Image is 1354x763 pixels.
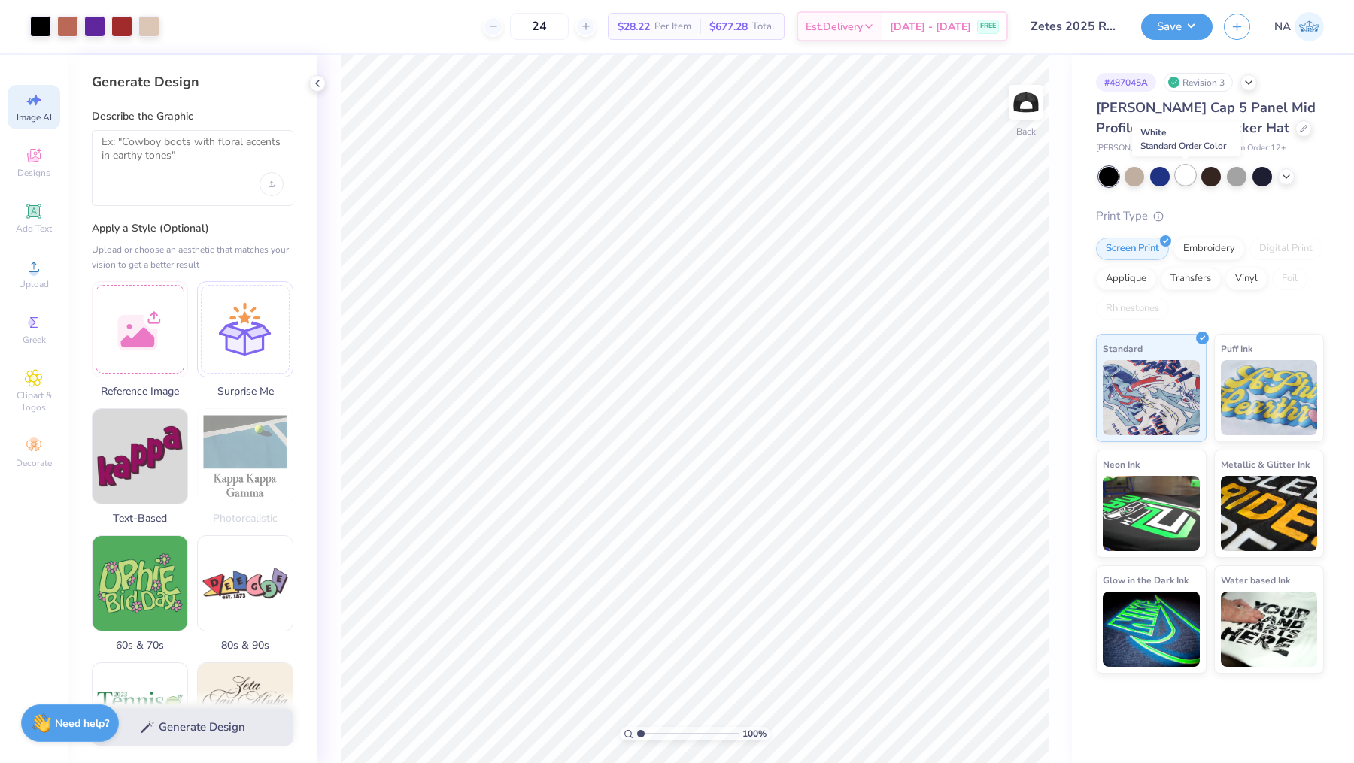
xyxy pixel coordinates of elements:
[260,172,284,196] div: Upload image
[1249,238,1322,260] div: Digital Print
[1096,98,1316,137] span: [PERSON_NAME] Cap 5 Panel Mid Profile Mesh Back Trucker Hat
[93,409,187,504] img: Text-Based
[1103,341,1143,356] span: Standard
[1221,476,1318,551] img: Metallic & Glitter Ink
[1103,456,1140,472] span: Neon Ink
[1221,572,1290,588] span: Water based Ink
[1164,73,1233,92] div: Revision 3
[806,19,863,35] span: Est. Delivery
[1103,572,1189,588] span: Glow in the Dark Ink
[510,13,569,40] input: – –
[1274,12,1324,41] a: NA
[197,510,293,526] span: Photorealistic
[92,637,188,653] span: 60s & 70s
[92,510,188,526] span: Text-Based
[92,242,293,272] div: Upload or choose an aesthetic that matches your vision to get a better result
[1019,11,1130,41] input: Untitled Design
[1274,18,1291,35] span: NA
[742,727,767,740] span: 100 %
[19,278,49,290] span: Upload
[1161,268,1221,290] div: Transfers
[17,111,52,123] span: Image AI
[1272,268,1307,290] div: Foil
[1096,142,1161,155] span: [PERSON_NAME]
[1295,12,1324,41] img: Nadim Al Naser
[92,109,293,124] label: Describe the Graphic
[1221,456,1310,472] span: Metallic & Glitter Ink
[17,167,50,179] span: Designs
[92,221,293,236] label: Apply a Style (Optional)
[1103,360,1200,435] img: Standard
[709,19,748,35] span: $677.28
[1096,268,1156,290] div: Applique
[93,536,187,631] img: 60s & 70s
[1103,592,1200,667] img: Glow in the Dark Ink
[1140,140,1226,152] span: Standard Order Color
[23,334,46,346] span: Greek
[1011,87,1041,117] img: Back
[1225,268,1267,290] div: Vinyl
[55,716,109,731] strong: Need help?
[1096,238,1169,260] div: Screen Print
[16,223,52,235] span: Add Text
[197,637,293,653] span: 80s & 90s
[1221,592,1318,667] img: Water based Ink
[1096,207,1324,225] div: Print Type
[1141,14,1213,40] button: Save
[1211,142,1286,155] span: Minimum Order: 12 +
[16,457,52,469] span: Decorate
[1221,360,1318,435] img: Puff Ink
[1096,298,1169,320] div: Rhinestones
[92,383,188,399] span: Reference Image
[198,409,293,504] img: Photorealistic
[1132,122,1241,156] div: White
[197,383,293,399] span: Surprise Me
[980,21,996,32] span: FREE
[1173,238,1245,260] div: Embroidery
[752,19,775,35] span: Total
[654,19,691,35] span: Per Item
[92,73,293,91] div: Generate Design
[618,19,650,35] span: $28.22
[8,389,60,413] span: Clipart & logos
[1103,476,1200,551] img: Neon Ink
[93,663,187,758] img: Cartoons
[198,536,293,631] img: 80s & 90s
[1016,125,1036,138] div: Back
[1221,341,1252,356] span: Puff Ink
[890,19,971,35] span: [DATE] - [DATE]
[198,663,293,758] img: Classic
[1096,73,1156,92] div: # 487045A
